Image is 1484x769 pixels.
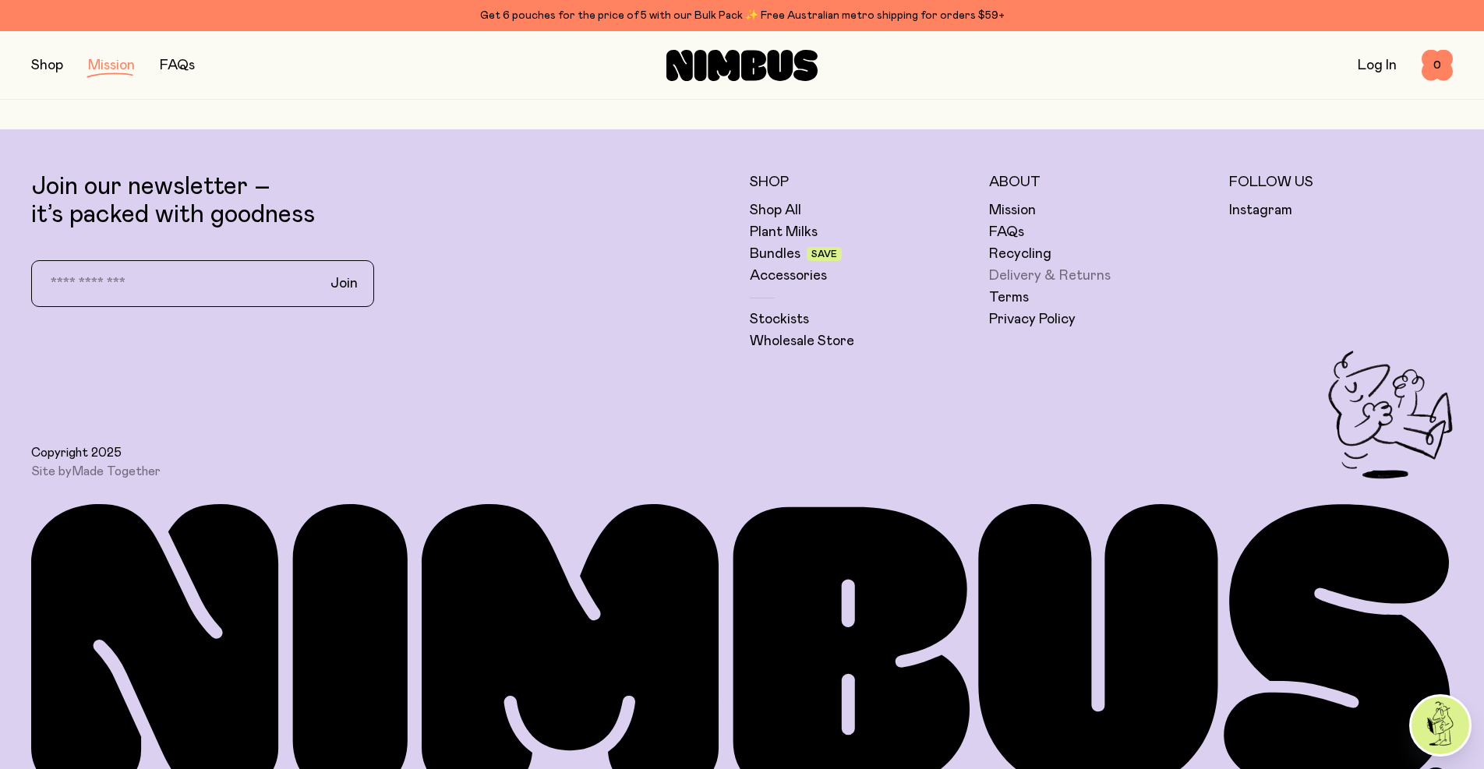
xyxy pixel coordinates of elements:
[989,288,1029,307] a: Terms
[1229,173,1453,192] h5: Follow Us
[989,245,1051,263] a: Recycling
[31,445,122,460] span: Copyright 2025
[160,58,195,72] a: FAQs
[989,266,1111,285] a: Delivery & Returns
[72,465,161,478] a: Made Together
[750,173,973,192] h5: Shop
[1358,58,1397,72] a: Log In
[750,245,800,263] a: Bundles
[1412,697,1469,754] img: agent
[1229,201,1292,220] a: Instagram
[31,173,734,229] p: Join our newsletter – it’s packed with goodness
[1422,50,1453,81] button: 0
[750,223,818,242] a: Plant Milks
[31,464,161,479] span: Site by
[750,201,801,220] a: Shop All
[989,173,1213,192] h5: About
[750,310,809,329] a: Stockists
[318,267,370,300] button: Join
[88,58,135,72] a: Mission
[750,332,854,351] a: Wholesale Store
[811,249,837,259] span: Save
[989,223,1024,242] a: FAQs
[989,201,1036,220] a: Mission
[750,266,827,285] a: Accessories
[330,274,358,293] span: Join
[989,310,1076,329] a: Privacy Policy
[31,6,1453,25] div: Get 6 pouches for the price of 5 with our Bulk Pack ✨ Free Australian metro shipping for orders $59+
